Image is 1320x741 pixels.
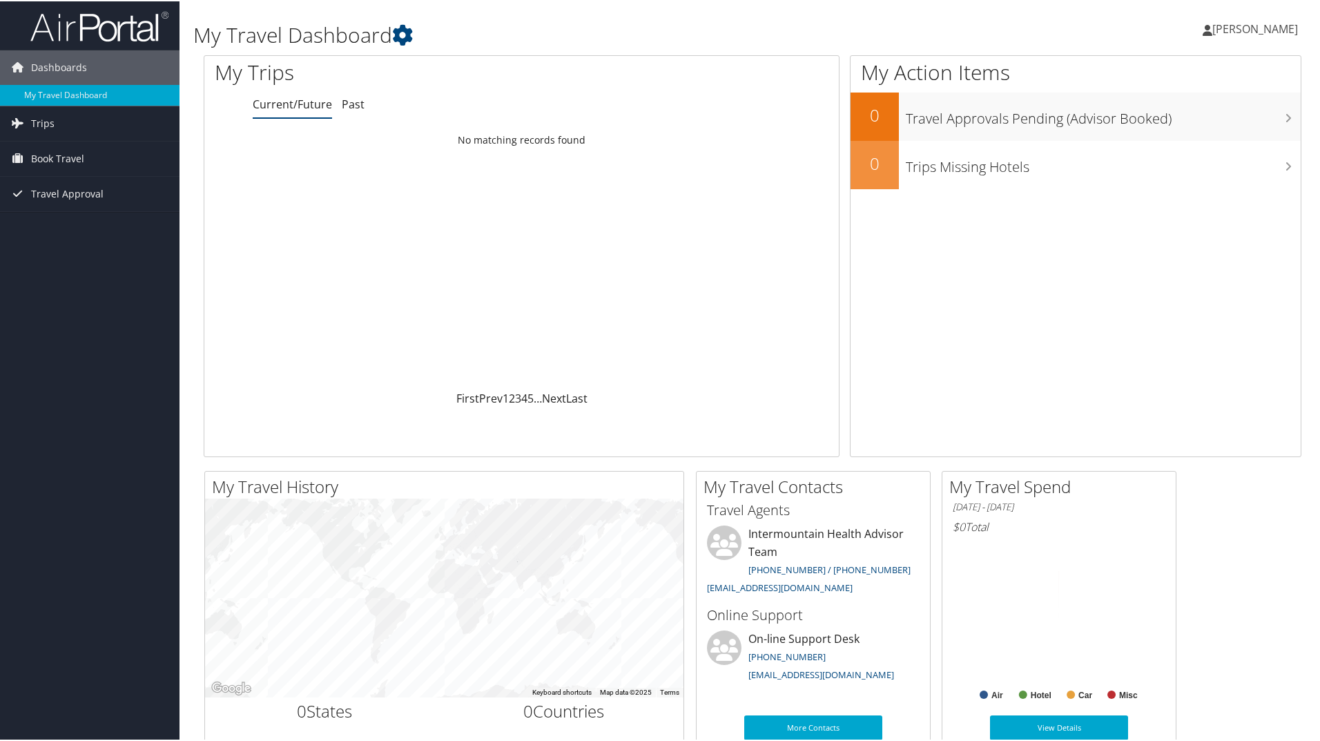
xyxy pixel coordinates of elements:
[660,687,679,695] a: Terms (opens in new tab)
[212,474,683,497] h2: My Travel History
[851,151,899,174] h2: 0
[542,389,566,405] a: Next
[700,629,926,686] li: On-line Support Desk
[31,140,84,175] span: Book Travel
[1119,689,1138,699] text: Misc
[744,714,882,739] a: More Contacts
[953,518,1165,533] h6: Total
[566,389,588,405] a: Last
[707,604,920,624] h3: Online Support
[600,687,652,695] span: Map data ©2025
[851,139,1301,188] a: 0Trips Missing Hotels
[748,649,826,662] a: [PHONE_NUMBER]
[31,105,55,139] span: Trips
[31,175,104,210] span: Travel Approval
[31,49,87,84] span: Dashboards
[707,499,920,519] h3: Travel Agents
[204,126,839,151] td: No matching records found
[534,389,542,405] span: …
[208,678,254,696] img: Google
[193,19,939,48] h1: My Travel Dashboard
[523,698,533,721] span: 0
[1031,689,1051,699] text: Hotel
[748,667,894,680] a: [EMAIL_ADDRESS][DOMAIN_NAME]
[1212,20,1298,35] span: [PERSON_NAME]
[532,686,592,696] button: Keyboard shortcuts
[991,689,1003,699] text: Air
[953,499,1165,512] h6: [DATE] - [DATE]
[515,389,521,405] a: 3
[503,389,509,405] a: 1
[455,698,674,722] h2: Countries
[208,678,254,696] a: Open this area in Google Maps (opens a new window)
[30,9,168,41] img: airportal-logo.png
[521,389,527,405] a: 4
[479,389,503,405] a: Prev
[748,562,911,575] a: [PHONE_NUMBER] / [PHONE_NUMBER]
[949,474,1176,497] h2: My Travel Spend
[1078,689,1092,699] text: Car
[215,57,564,86] h1: My Trips
[215,698,434,722] h2: States
[851,57,1301,86] h1: My Action Items
[297,698,307,721] span: 0
[953,518,965,533] span: $0
[342,95,365,110] a: Past
[906,101,1301,127] h3: Travel Approvals Pending (Advisor Booked)
[253,95,332,110] a: Current/Future
[527,389,534,405] a: 5
[703,474,930,497] h2: My Travel Contacts
[700,524,926,598] li: Intermountain Health Advisor Team
[456,389,479,405] a: First
[509,389,515,405] a: 2
[707,580,853,593] a: [EMAIL_ADDRESS][DOMAIN_NAME]
[1203,7,1312,48] a: [PERSON_NAME]
[851,91,1301,139] a: 0Travel Approvals Pending (Advisor Booked)
[990,714,1128,739] a: View Details
[851,102,899,126] h2: 0
[906,149,1301,175] h3: Trips Missing Hotels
